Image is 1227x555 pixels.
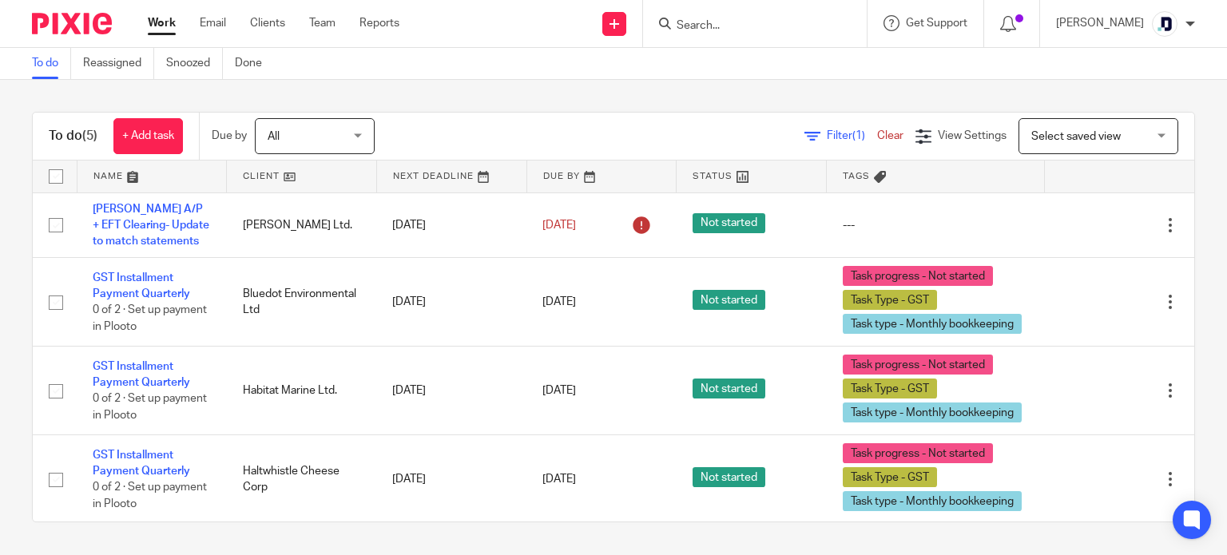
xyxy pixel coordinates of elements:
a: Clear [877,130,903,141]
td: [DATE] [376,258,526,347]
span: [DATE] [542,474,576,485]
td: Habitat Marine Ltd. [227,347,377,435]
a: To do [32,48,71,79]
span: View Settings [938,130,1007,141]
span: Not started [693,379,765,398]
span: Not started [693,213,765,233]
a: Reports [359,15,399,31]
p: [PERSON_NAME] [1056,15,1144,31]
a: Clients [250,15,285,31]
h1: To do [49,128,97,145]
a: GST Installment Payment Quarterly [93,361,190,388]
span: 0 of 2 · Set up payment in Plooto [93,304,207,332]
span: (1) [852,130,865,141]
a: Team [309,15,336,31]
img: deximal_460x460_FB_Twitter.png [1152,11,1177,37]
p: Due by [212,128,247,144]
span: Task Type - GST [843,379,937,398]
a: [PERSON_NAME] A/P + EFT Clearing- Update to match statements [93,204,209,248]
span: Task Type - GST [843,290,937,310]
span: Task progress - Not started [843,266,993,286]
span: Task type - Monthly bookkeeping [843,491,1022,511]
td: Haltwhistle Cheese Corp [227,435,377,524]
a: Snoozed [166,48,223,79]
input: Search [675,19,819,34]
span: Not started [693,290,765,310]
span: (5) [82,129,97,142]
span: Tags [843,172,870,180]
a: GST Installment Payment Quarterly [93,272,190,299]
td: [DATE] [376,347,526,435]
span: Select saved view [1031,131,1121,142]
span: Not started [693,467,765,487]
span: Filter [827,130,877,141]
span: Task progress - Not started [843,355,993,375]
a: Email [200,15,226,31]
a: GST Installment Payment Quarterly [93,450,190,477]
td: [PERSON_NAME] Ltd. [227,192,377,258]
div: --- [843,217,1029,233]
span: Task type - Monthly bookkeeping [843,402,1022,422]
span: 0 of 2 · Set up payment in Plooto [93,482,207,509]
td: [DATE] [376,435,526,524]
td: [DATE] [376,192,526,258]
span: [DATE] [542,296,576,307]
span: 0 of 2 · Set up payment in Plooto [93,393,207,421]
span: [DATE] [542,385,576,396]
td: Bluedot Environmental Ltd [227,258,377,347]
span: Task type - Monthly bookkeeping [843,314,1022,334]
span: Task Type - GST [843,467,937,487]
span: All [268,131,280,142]
span: Get Support [906,18,967,29]
a: Done [235,48,274,79]
span: [DATE] [542,220,576,231]
a: + Add task [113,118,183,154]
span: Task progress - Not started [843,443,993,463]
img: Pixie [32,13,112,34]
a: Work [148,15,176,31]
a: Reassigned [83,48,154,79]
